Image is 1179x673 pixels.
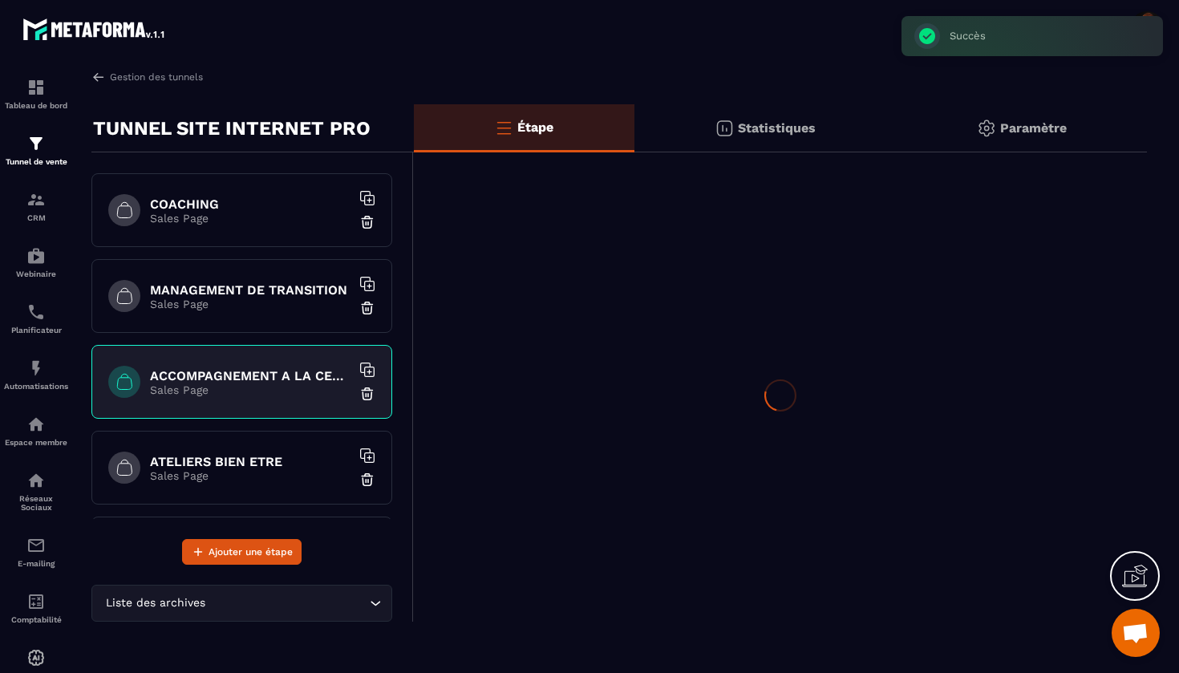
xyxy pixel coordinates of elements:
[150,454,350,469] h6: ATELIERS BIEN ETRE
[150,469,350,482] p: Sales Page
[102,594,209,612] span: Liste des archives
[4,66,68,122] a: formationformationTableau de bord
[1000,120,1067,136] p: Paramètre
[26,536,46,555] img: email
[26,592,46,611] img: accountant
[359,300,375,316] img: trash
[150,282,350,298] h6: MANAGEMENT DE TRANSITION
[4,615,68,624] p: Comptabilité
[91,70,203,84] a: Gestion des tunnels
[715,119,734,138] img: stats.20deebd0.svg
[26,246,46,266] img: automations
[4,524,68,580] a: emailemailE-mailing
[4,403,68,459] a: automationsautomationsEspace membre
[26,190,46,209] img: formation
[91,585,392,622] div: Search for option
[977,119,996,138] img: setting-gr.5f69749f.svg
[182,539,302,565] button: Ajouter une étape
[4,382,68,391] p: Automatisations
[4,122,68,178] a: formationformationTunnel de vente
[209,544,293,560] span: Ajouter une étape
[517,120,553,135] p: Étape
[150,383,350,396] p: Sales Page
[26,302,46,322] img: scheduler
[4,290,68,347] a: schedulerschedulerPlanificateur
[150,368,350,383] h6: ACCOMPAGNEMENT A LA CERTIFICATION HAS
[91,70,106,84] img: arrow
[4,101,68,110] p: Tableau de bord
[4,157,68,166] p: Tunnel de vente
[150,298,350,310] p: Sales Page
[4,234,68,290] a: automationsautomationsWebinaire
[4,580,68,636] a: accountantaccountantComptabilité
[359,386,375,402] img: trash
[359,214,375,230] img: trash
[26,78,46,97] img: formation
[150,212,350,225] p: Sales Page
[26,415,46,434] img: automations
[26,471,46,490] img: social-network
[93,112,371,144] p: TUNNEL SITE INTERNET PRO
[4,213,68,222] p: CRM
[4,178,68,234] a: formationformationCRM
[26,648,46,667] img: automations
[4,559,68,568] p: E-mailing
[738,120,816,136] p: Statistiques
[26,134,46,153] img: formation
[4,459,68,524] a: social-networksocial-networkRéseaux Sociaux
[4,326,68,334] p: Planificateur
[1112,609,1160,657] a: Ouvrir le chat
[4,438,68,447] p: Espace membre
[4,494,68,512] p: Réseaux Sociaux
[4,270,68,278] p: Webinaire
[209,594,366,612] input: Search for option
[359,472,375,488] img: trash
[4,347,68,403] a: automationsautomationsAutomatisations
[494,118,513,137] img: bars-o.4a397970.svg
[26,359,46,378] img: automations
[22,14,167,43] img: logo
[150,197,350,212] h6: COACHING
